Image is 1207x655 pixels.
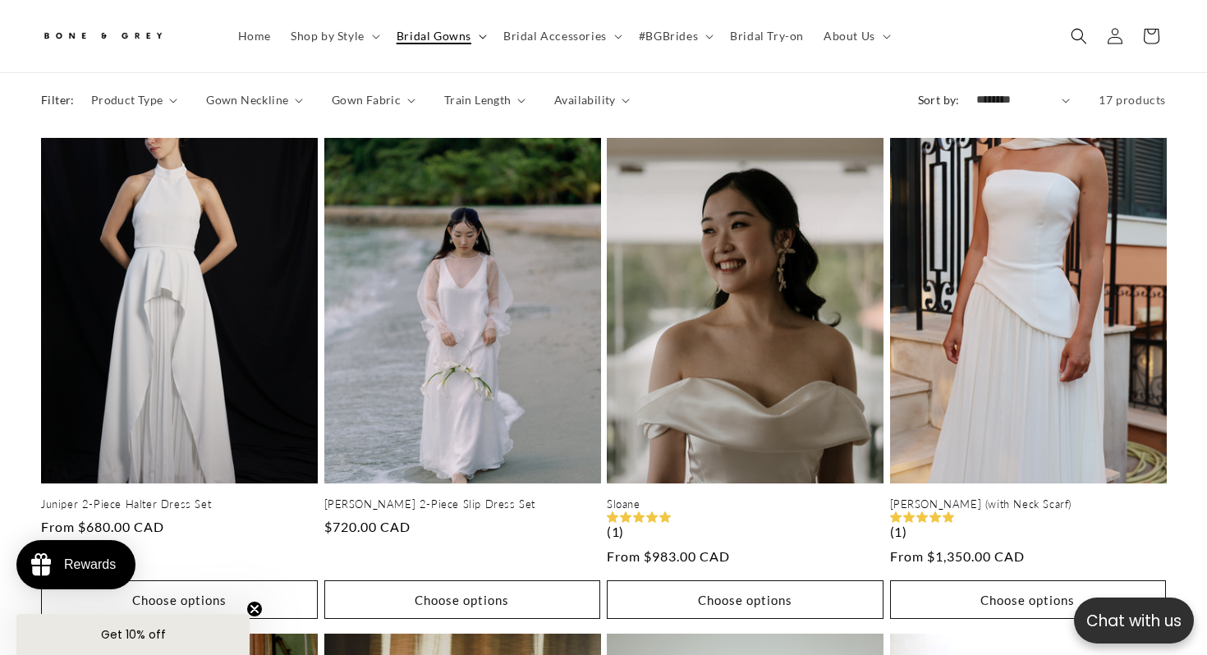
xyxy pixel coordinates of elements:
span: Bridal Try-on [730,29,804,44]
span: Bridal Accessories [503,29,607,44]
span: 17 products [1099,93,1166,107]
span: Get 10% off [101,626,166,643]
span: Shop by Style [291,29,365,44]
label: Sort by: [918,93,960,107]
span: Product Type [91,91,163,108]
span: Home [238,29,271,44]
button: Open chatbox [1074,598,1194,644]
button: Choose options [324,580,601,619]
summary: Product Type (0 selected) [91,91,177,108]
summary: #BGBrides [629,19,720,53]
img: Bone and Grey Bridal [41,23,164,50]
a: Bone and Grey Bridal [35,16,212,56]
summary: Gown Neckline (0 selected) [206,91,303,108]
summary: Bridal Accessories [493,19,629,53]
button: Choose options [41,580,318,619]
summary: Bridal Gowns [387,19,493,53]
button: Choose options [890,580,1167,619]
button: Choose options [607,580,883,619]
a: Home [228,19,281,53]
span: Train Length [444,91,512,108]
a: [PERSON_NAME] (with Neck Scarf) [890,497,1167,511]
span: Gown Fabric [332,91,401,108]
summary: Shop by Style [281,19,387,53]
a: Juniper 2-Piece Halter Dress Set [41,497,318,511]
p: Chat with us [1074,609,1194,633]
span: Gown Neckline [206,91,288,108]
summary: Train Length (0 selected) [444,91,525,108]
span: Bridal Gowns [397,29,471,44]
h2: Filter: [41,91,75,108]
div: Get 10% offClose teaser [16,614,250,655]
summary: Availability (0 selected) [554,91,630,108]
span: About Us [824,29,875,44]
a: [PERSON_NAME] 2-Piece Slip Dress Set [324,497,601,511]
span: Availability [554,91,616,108]
span: #BGBrides [639,29,698,44]
button: Close teaser [246,601,263,617]
summary: Gown Fabric (0 selected) [332,91,415,108]
a: Sloane [607,497,883,511]
a: Bridal Try-on [720,19,814,53]
div: Rewards [64,557,116,572]
summary: Search [1061,18,1097,54]
summary: About Us [814,19,897,53]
